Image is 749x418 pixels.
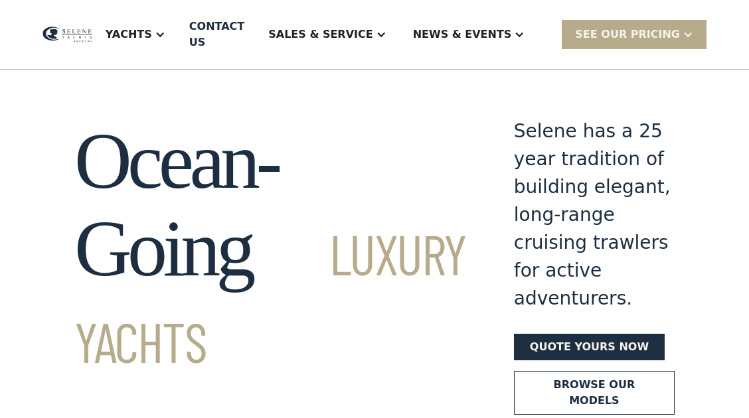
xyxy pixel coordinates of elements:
div: Contact US [189,19,244,50]
div: News & EVENTS [400,8,539,61]
h1: Ocean-Going [74,117,466,380]
div: Yachts [92,8,179,61]
a: Browse our models [514,371,675,415]
div: SEE Our Pricing [562,20,707,48]
div: Sales & Service [255,8,399,61]
div: Sales & Service [268,27,373,42]
div: Yachts [106,27,152,42]
img: logo [42,27,92,42]
div: SEE Our Pricing [575,27,680,42]
span: Luxury Yachts [74,220,466,374]
div: News & EVENTS [413,27,512,42]
a: Quote yours now [514,334,665,360]
div: Selene has a 25 year tradition of building elegant, long-range cruising trawlers for active adven... [514,117,675,313]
